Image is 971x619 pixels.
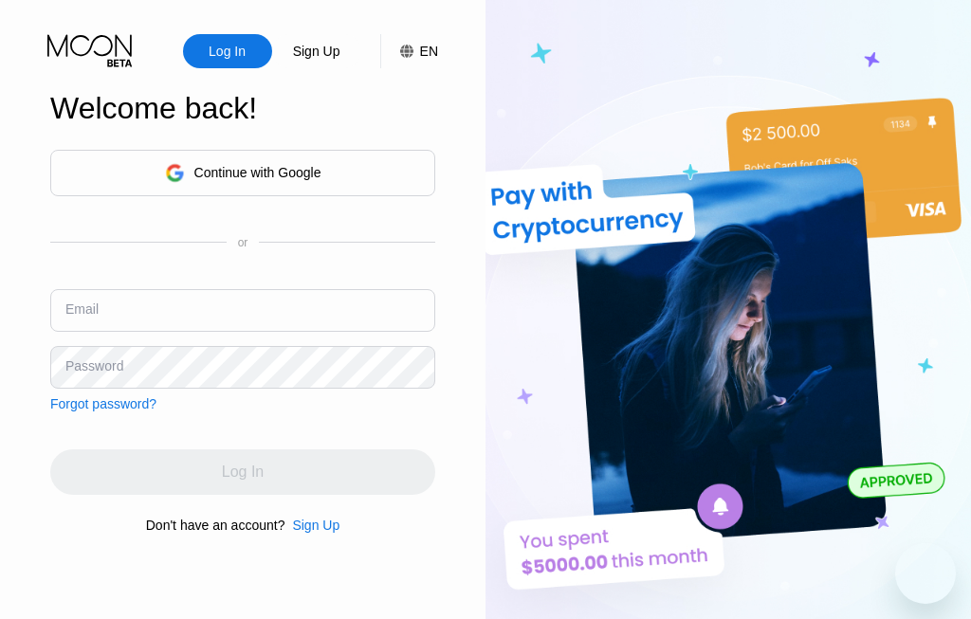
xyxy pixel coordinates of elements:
div: Forgot password? [50,396,156,411]
div: Sign Up [284,518,339,533]
div: Sign Up [291,42,342,61]
div: Email [65,301,99,317]
iframe: Button to launch messaging window [895,543,956,604]
div: Sign Up [272,34,361,68]
div: Password [65,358,123,373]
div: Continue with Google [50,150,435,196]
div: Continue with Google [194,165,321,180]
div: EN [420,44,438,59]
div: or [238,236,248,249]
div: Welcome back! [50,91,435,126]
div: Log In [207,42,247,61]
div: Sign Up [292,518,339,533]
div: Log In [183,34,272,68]
div: Don't have an account? [146,518,285,533]
div: EN [380,34,438,68]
